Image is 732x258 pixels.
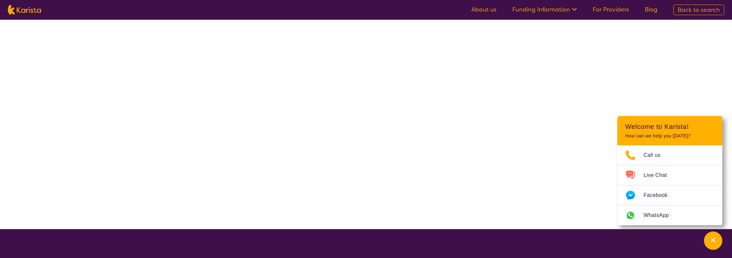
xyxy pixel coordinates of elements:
a: Back to search [673,5,724,15]
span: WhatsApp [643,210,677,220]
button: Channel Menu [704,231,722,250]
a: Funding Information [512,6,577,13]
h2: Welcome to Karista! [625,123,714,130]
div: Channel Menu [617,116,722,225]
p: How can we help you [DATE]? [625,133,714,139]
span: Back to search [678,6,720,14]
a: Blog [645,6,658,13]
ul: Choose channel [617,145,722,225]
span: Facebook [643,190,675,200]
span: Call us [643,150,668,160]
a: About us [471,6,497,13]
a: Web link opens in a new tab. [617,205,722,225]
a: For Providers [593,6,629,13]
span: Live Chat [643,170,675,180]
img: Karista logo [8,5,41,15]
